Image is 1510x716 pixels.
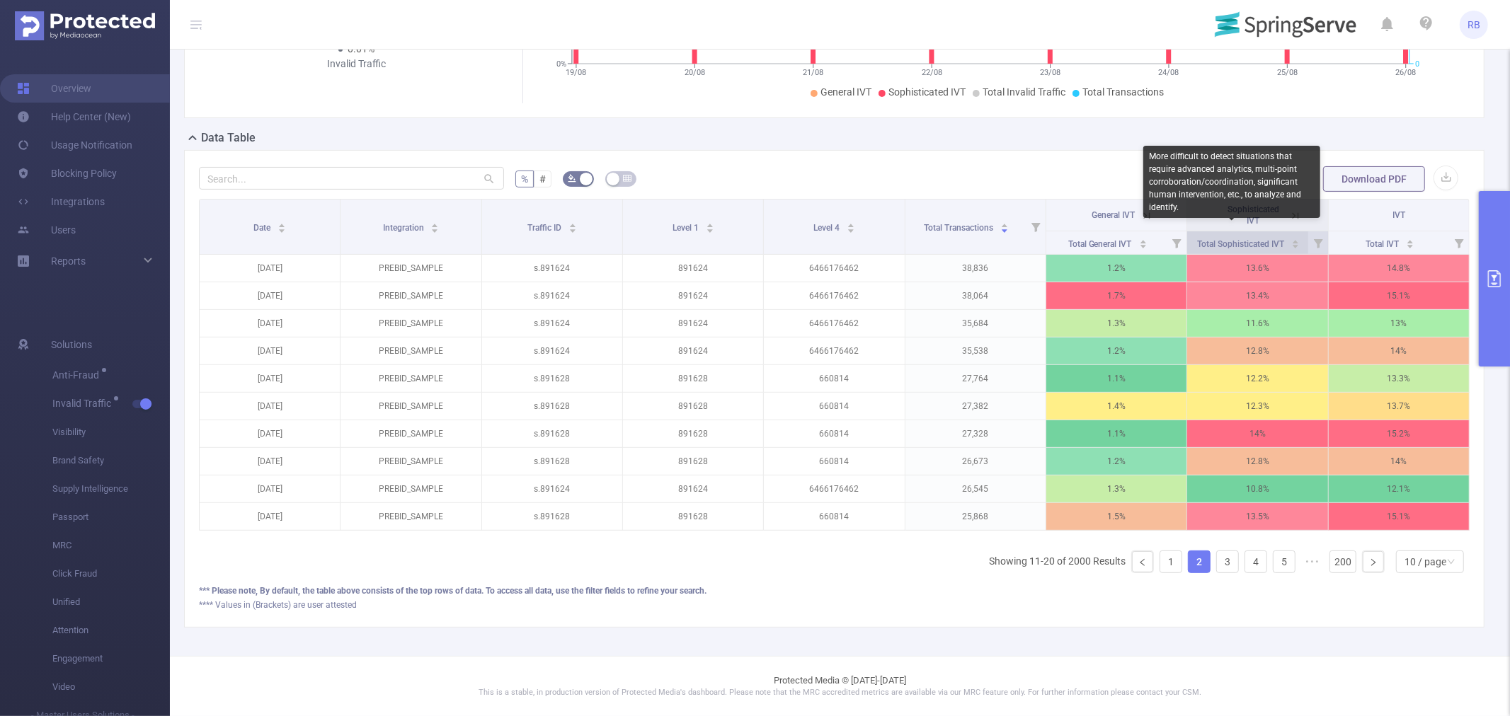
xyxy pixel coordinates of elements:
[52,673,170,701] span: Video
[1158,68,1179,77] tspan: 24/08
[764,255,904,282] p: 6466176462
[205,687,1475,699] p: This is a stable, in production version of Protected Media's dashboard. Please note that the MRC ...
[1046,310,1186,337] p: 1.3%
[539,173,546,185] span: #
[52,503,170,531] span: Passport
[527,223,564,233] span: Traffic ID
[1329,550,1356,573] li: 200
[200,365,340,392] p: [DATE]
[1274,551,1295,572] a: 5
[52,370,104,380] span: Anti-Fraud
[201,129,256,146] h2: Data Table
[482,393,622,420] p: s.891628
[764,475,904,502] p: 6466176462
[1277,68,1298,77] tspan: 25/08
[905,393,1046,420] p: 27,382
[1329,475,1469,502] p: 12.1%
[280,57,433,71] div: Invalid Traffic
[1187,365,1327,392] p: 12.2%
[1139,238,1147,242] i: icon: caret-up
[905,475,1046,502] p: 26,545
[847,221,854,226] i: icon: caret-up
[623,310,763,337] p: 891624
[170,656,1510,716] footer: Protected Media © [DATE]-[DATE]
[1167,231,1186,254] i: Filter menu
[623,365,763,392] p: 891628
[905,448,1046,475] p: 26,673
[764,310,904,337] p: 6466176462
[764,365,904,392] p: 660814
[1198,239,1287,249] span: Total Sophisticated IVT
[1046,503,1186,530] p: 1.5%
[1189,551,1210,572] a: 2
[200,420,340,447] p: [DATE]
[623,448,763,475] p: 891628
[278,221,286,230] div: Sort
[1000,221,1009,230] div: Sort
[1001,227,1009,231] i: icon: caret-down
[1187,420,1327,447] p: 14%
[482,282,622,309] p: s.891624
[341,475,481,502] p: PREBID_SAMPLE
[1468,11,1480,39] span: RB
[482,448,622,475] p: s.891628
[521,173,528,185] span: %
[52,446,170,475] span: Brand Safety
[52,418,170,446] span: Visibility
[52,398,116,408] span: Invalid Traffic
[17,131,132,159] a: Usage Notification
[764,393,904,420] p: 660814
[1046,337,1186,364] p: 1.2%
[1046,448,1186,475] p: 1.2%
[1187,503,1327,530] p: 13.5%
[1143,146,1320,218] div: More difficult to detect situations that require advanced analytics, multi-point corroboration/co...
[922,68,942,77] tspan: 22/08
[1369,558,1378,567] i: icon: right
[482,255,622,282] p: s.891624
[1329,282,1469,309] p: 15.1%
[1068,239,1134,249] span: Total General IVT
[199,584,1470,597] div: *** Please note, By default, the table above consists of the top rows of data. To access all data...
[1216,550,1239,573] li: 3
[341,337,481,364] p: PREBID_SAMPLE
[1329,255,1469,282] p: 14.8%
[200,475,340,502] p: [DATE]
[1245,551,1266,572] a: 4
[623,503,763,530] p: 891628
[52,616,170,645] span: Attention
[1187,448,1327,475] p: 12.8%
[905,310,1046,337] p: 35,684
[1187,475,1327,502] p: 10.8%
[568,174,576,183] i: icon: bg-colors
[341,448,481,475] p: PREBID_SAMPLE
[1046,365,1186,392] p: 1.1%
[1301,550,1324,573] span: •••
[847,221,855,230] div: Sort
[764,282,904,309] p: 6466176462
[623,174,631,183] i: icon: table
[847,227,854,231] i: icon: caret-down
[764,448,904,475] p: 660814
[1292,238,1300,242] i: icon: caret-up
[1139,243,1147,247] i: icon: caret-down
[52,560,170,588] span: Click Fraud
[1131,550,1154,573] li: Previous Page
[1406,238,1414,246] div: Sort
[341,310,481,337] p: PREBID_SAMPLE
[1392,210,1405,220] span: IVT
[1092,210,1135,220] span: General IVT
[200,448,340,475] p: [DATE]
[52,475,170,503] span: Supply Intelligence
[1329,503,1469,530] p: 15.1%
[1405,551,1446,572] div: 10 / page
[341,393,481,420] p: PREBID_SAMPLE
[1329,393,1469,420] p: 13.7%
[200,255,340,282] p: [DATE]
[383,223,426,233] span: Integration
[278,221,286,226] i: icon: caret-up
[568,227,576,231] i: icon: caret-down
[1447,558,1455,567] i: icon: down
[1308,231,1328,254] i: Filter menu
